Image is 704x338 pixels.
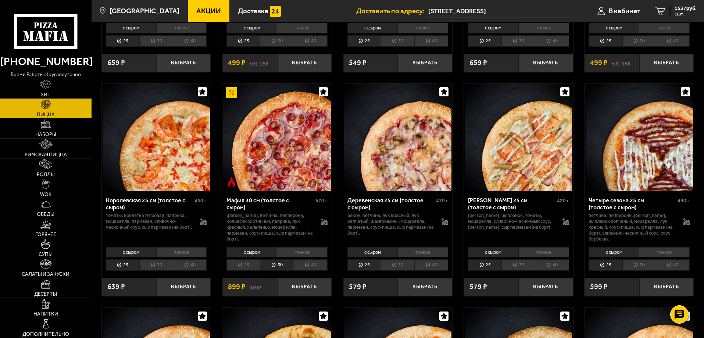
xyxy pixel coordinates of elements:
span: Десерты [34,292,57,297]
li: 40 [173,259,207,271]
button: Выбрать [156,54,211,72]
li: с сыром [347,23,398,33]
s: 989 ₽ [249,283,261,291]
div: Мафия 30 см (толстое с сыром) [226,197,314,211]
p: [PERSON_NAME], цыпленок, томаты, моцарелла, сливочно-чесночный соус, [PERSON_NAME], сыр пармезан ... [468,213,555,230]
p: томаты, креветка тигровая, паприка, моцарелла, пармезан, сливочно-чесночный соус, сыр пармезан (н... [106,213,193,230]
li: тонкое [277,247,328,257]
li: с сыром [106,247,156,257]
img: 15daf4d41897b9f0e9f617042186c801.svg [270,6,281,17]
li: 25 [226,35,260,47]
img: Четыре сезона 25 см (толстое с сыром) [586,83,693,191]
span: Обеды [37,212,54,217]
input: Ваш адрес доставки [428,4,569,18]
span: Акции [196,7,221,14]
li: тонкое [518,247,569,257]
li: 40 [173,35,207,47]
p: бекон, ветчина, лук красный, лук репчатый, шампиньоны, моцарелла, пармезан, соус-пицца, сыр парме... [347,213,435,236]
span: 639 ₽ [107,283,125,291]
li: 25 [347,259,381,271]
span: Доставка [238,7,268,14]
span: 499 ₽ [590,59,608,67]
span: Дополнительно [22,332,69,337]
img: Акционный [226,87,237,98]
a: Четыре сезона 25 см (толстое с сыром) [585,83,694,191]
li: тонкое [397,247,448,257]
span: 899 ₽ [228,283,246,291]
li: 30 [381,259,414,271]
span: 579 ₽ [469,283,487,291]
span: Напитки [33,312,58,317]
li: 40 [414,35,448,47]
span: 549 ₽ [349,59,367,67]
p: [PERSON_NAME], ветчина, пепперони, колбаски охотничьи, паприка, лук красный, халапеньо, моцарелла... [226,213,314,242]
span: В кабинет [609,7,640,14]
li: 30 [139,259,173,271]
button: Выбрать [156,278,211,296]
li: с сыром [226,247,277,257]
button: Выбрать [639,54,694,72]
li: с сыром [347,247,398,257]
div: Королевская 25 см (толстое с сыром) [106,197,193,211]
li: 40 [656,35,690,47]
li: тонкое [639,23,690,33]
li: 40 [294,259,328,271]
button: Выбрать [398,54,452,72]
li: тонкое [156,23,207,33]
li: 30 [139,35,173,47]
img: Чикен Ранч 25 см (толстое с сыром) [465,83,572,191]
li: 25 [589,259,622,271]
button: Выбрать [277,54,332,72]
span: Салаты и закуски [22,272,69,277]
a: Деревенская 25 см (толстое с сыром) [343,83,453,191]
span: Хит [41,92,51,97]
li: 25 [226,259,260,271]
span: 1 шт. [675,12,697,16]
span: Чарушинская улица, 22к1 [428,4,569,18]
li: 30 [501,35,535,47]
span: Супы [39,252,53,257]
div: Четыре сезона 25 см (толстое с сыром) [589,197,676,211]
span: 450 г [194,198,207,204]
span: 420 г [557,198,569,204]
li: 40 [294,35,328,47]
span: 670 г [315,198,328,204]
span: Римская пицца [25,152,67,157]
p: ветчина, пепперони, [PERSON_NAME], цыпленок копченый, моцарелла, лук красный, соус-пицца, сыр пар... [589,213,676,242]
li: с сыром [589,23,639,33]
span: Наборы [35,132,56,137]
img: Королевская 25 см (толстое с сыром) [103,83,210,191]
li: 40 [535,259,569,271]
span: Доставить по адресу: [356,7,428,14]
li: тонкое [397,23,448,33]
div: Деревенская 25 см (толстое с сыром) [347,197,435,211]
li: с сыром [589,247,639,257]
span: [GEOGRAPHIC_DATA] [110,7,179,14]
li: с сыром [468,23,518,33]
li: 40 [535,35,569,47]
li: 30 [622,259,656,271]
li: 25 [106,35,139,47]
li: 25 [589,35,622,47]
button: Выбрать [398,278,452,296]
span: 599 ₽ [590,283,608,291]
img: Мафия 30 см (толстое с сыром) [223,83,330,191]
li: 30 [622,35,656,47]
s: 591.16 ₽ [611,59,630,67]
span: Роллы [37,172,55,177]
span: 1537 руб. [675,6,697,11]
li: 30 [260,259,293,271]
li: 30 [260,35,293,47]
li: 30 [381,35,414,47]
li: 40 [656,259,690,271]
button: Выбрать [277,278,332,296]
img: Деревенская 25 см (толстое с сыром) [344,83,451,191]
span: 659 ₽ [107,59,125,67]
li: тонкое [518,23,569,33]
a: Чикен Ранч 25 см (толстое с сыром) [464,83,573,191]
span: Горячее [35,232,56,237]
li: 30 [501,259,535,271]
a: АкционныйОстрое блюдоМафия 30 см (толстое с сыром) [222,83,332,191]
span: 659 ₽ [469,59,487,67]
li: тонкое [639,247,690,257]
